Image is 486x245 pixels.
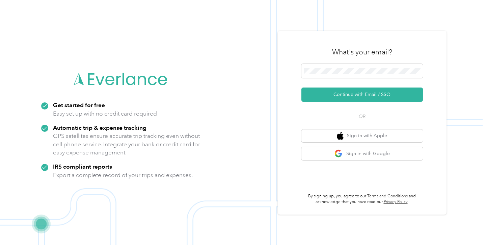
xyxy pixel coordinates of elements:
[448,207,486,245] iframe: Everlance-gr Chat Button Frame
[301,88,423,102] button: Continue with Email / SSO
[350,113,374,120] span: OR
[384,199,408,204] a: Privacy Policy
[53,124,146,131] strong: Automatic trip & expense tracking
[332,47,392,57] h3: What's your email?
[301,129,423,143] button: apple logoSign in with Apple
[53,101,105,108] strong: Get started for free
[53,132,200,157] p: GPS satellites ensure accurate trip tracking even without cell phone service. Integrate your bank...
[367,194,408,199] a: Terms and Conditions
[337,132,344,140] img: apple logo
[334,149,343,158] img: google logo
[301,193,423,205] p: By signing up, you agree to our and acknowledge that you have read our .
[53,163,112,170] strong: IRS compliant reports
[301,147,423,160] button: google logoSign in with Google
[53,109,157,118] p: Easy set up with no credit card required
[53,171,193,179] p: Export a complete record of your trips and expenses.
